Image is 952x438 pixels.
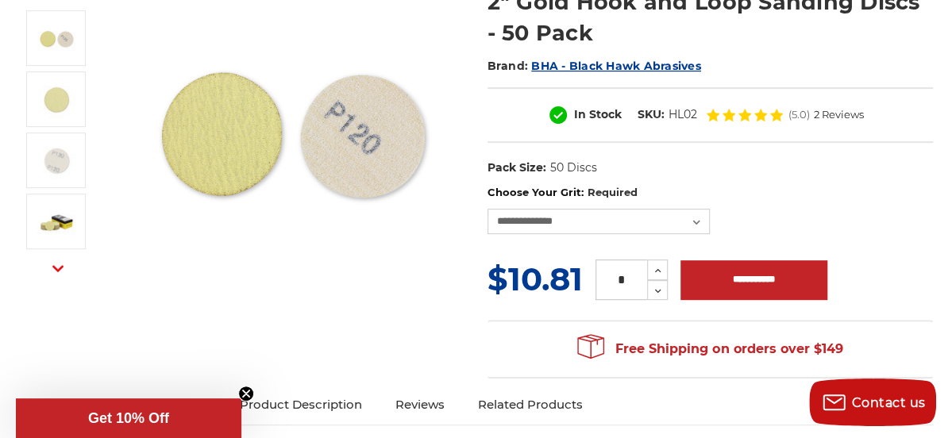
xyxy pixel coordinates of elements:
button: Close teaser [238,386,254,401]
button: Contact us [809,378,936,426]
a: Related Products [461,387,599,422]
span: 2 Reviews [814,109,864,120]
a: Reviews [379,387,461,422]
span: (5.0) [788,109,810,120]
img: 2 inch hook loop sanding discs gold [37,18,76,58]
dd: HL02 [669,106,697,123]
dt: Pack Size: [488,159,546,176]
span: Brand: [488,59,529,73]
button: Next [39,252,77,286]
span: In Stock [574,107,622,121]
img: 50 pack - gold 2 inch hook and loop sanding discs [37,202,76,241]
dd: 50 Discs [549,159,596,176]
dt: SKU: [638,106,665,123]
small: Required [587,186,637,198]
span: Free Shipping on orders over $149 [577,333,842,365]
div: Get 10% OffClose teaser [16,398,241,438]
span: $10.81 [488,259,583,298]
label: Choose Your Grit: [488,185,934,201]
a: Product Description [223,387,379,422]
img: 2" gold sanding disc with hook and loop backing [37,79,76,119]
img: premium velcro backed 2 inch sanding disc [37,140,76,180]
a: BHA - Black Hawk Abrasives [531,59,701,73]
span: Get 10% Off [88,410,169,426]
a: Frequently Bought Together [19,387,223,422]
span: Contact us [852,395,926,410]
